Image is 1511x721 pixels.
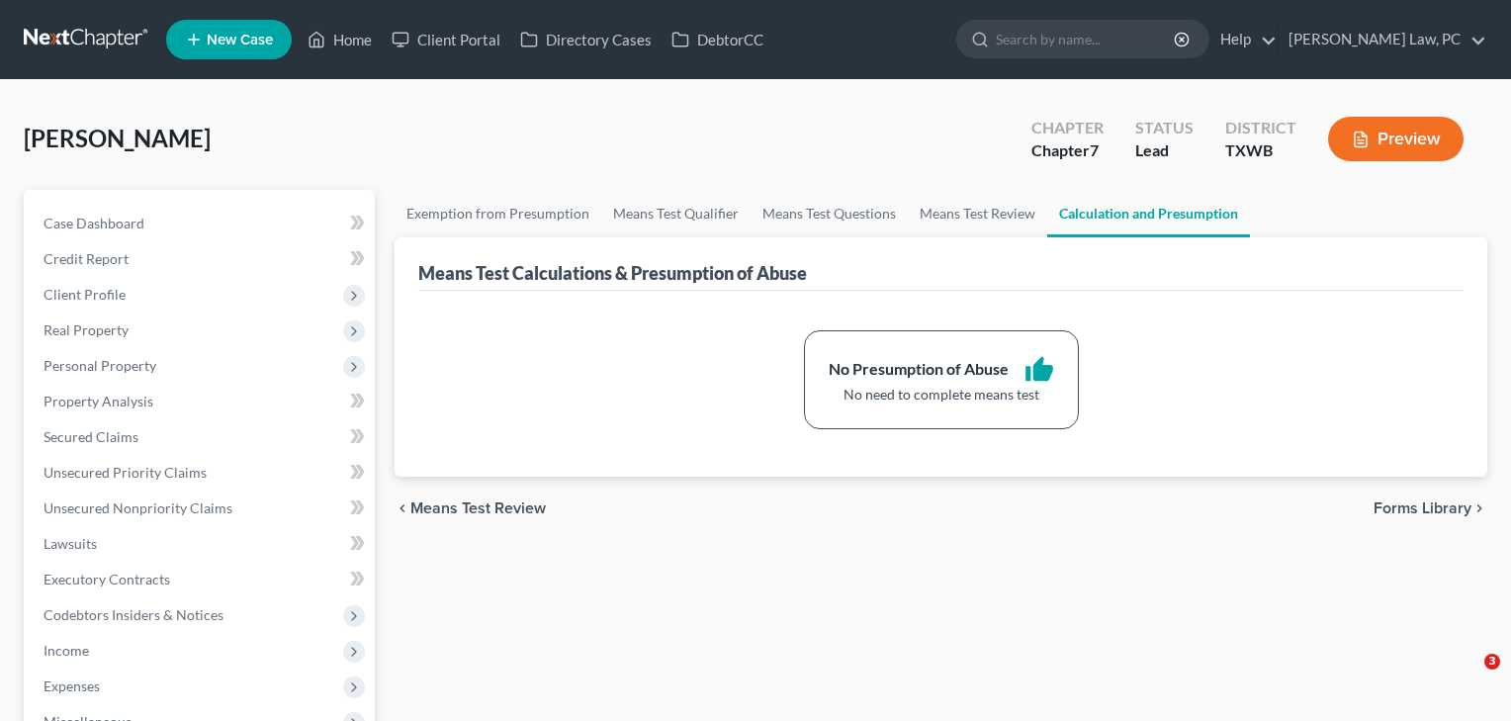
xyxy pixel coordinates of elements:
span: Credit Report [44,250,129,267]
span: Case Dashboard [44,215,144,231]
button: Preview [1328,117,1464,161]
span: Expenses [44,677,100,694]
a: Unsecured Priority Claims [28,455,375,491]
span: 7 [1090,140,1099,159]
a: Credit Report [28,241,375,277]
a: Directory Cases [510,22,662,57]
a: Lawsuits [28,526,375,562]
span: Executory Contracts [44,571,170,587]
i: chevron_left [395,500,410,516]
span: Property Analysis [44,393,153,409]
span: Forms Library [1374,500,1471,516]
a: Means Test Qualifier [601,190,751,237]
a: Property Analysis [28,384,375,419]
button: chevron_left Means Test Review [395,500,546,516]
span: Unsecured Nonpriority Claims [44,499,232,516]
div: Lead [1135,139,1194,162]
a: Executory Contracts [28,562,375,597]
a: Means Test Review [908,190,1047,237]
a: Means Test Questions [751,190,908,237]
div: TXWB [1225,139,1296,162]
div: Chapter [1031,139,1104,162]
span: Means Test Review [410,500,546,516]
div: Chapter [1031,117,1104,139]
i: thumb_up [1024,355,1054,385]
iframe: Intercom live chat [1444,654,1491,701]
a: Unsecured Nonpriority Claims [28,491,375,526]
span: [PERSON_NAME] [24,124,211,152]
span: Lawsuits [44,535,97,552]
a: [PERSON_NAME] Law, PC [1279,22,1486,57]
div: Means Test Calculations & Presumption of Abuse [418,261,807,285]
span: Income [44,642,89,659]
div: No need to complete means test [829,385,1054,405]
span: New Case [207,33,273,47]
input: Search by name... [996,21,1177,57]
a: Exemption from Presumption [395,190,601,237]
div: Status [1135,117,1194,139]
a: Calculation and Presumption [1047,190,1250,237]
span: Secured Claims [44,428,138,445]
a: Home [298,22,382,57]
div: No Presumption of Abuse [829,358,1009,381]
a: Case Dashboard [28,206,375,241]
span: Unsecured Priority Claims [44,464,207,481]
a: DebtorCC [662,22,773,57]
span: Real Property [44,321,129,338]
a: Secured Claims [28,419,375,455]
a: Client Portal [382,22,510,57]
button: Forms Library chevron_right [1374,500,1487,516]
div: District [1225,117,1296,139]
span: Personal Property [44,357,156,374]
i: chevron_right [1471,500,1487,516]
span: 3 [1484,654,1500,670]
span: Client Profile [44,286,126,303]
a: Help [1210,22,1277,57]
span: Codebtors Insiders & Notices [44,606,223,623]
